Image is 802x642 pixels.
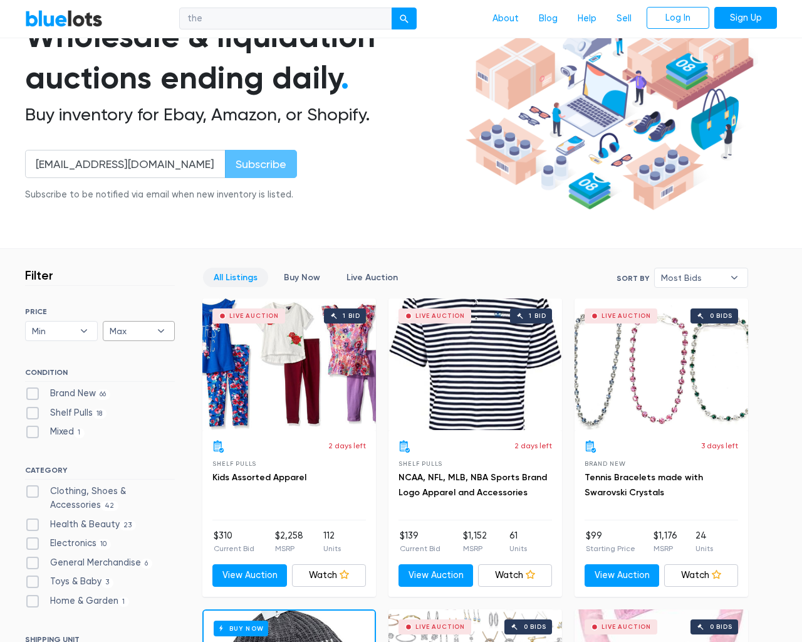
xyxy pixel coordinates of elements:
[71,322,97,340] b: ▾
[25,9,103,28] a: BlueLots
[323,543,341,554] p: Units
[695,529,713,554] li: 24
[654,529,677,554] li: $1,176
[25,307,175,316] h6: PRICE
[654,543,677,554] p: MSRP
[212,472,306,483] a: Kids Assorted Apparel
[585,472,703,498] a: Tennis Bracelets made with Swarovski Crystals
[710,313,732,319] div: 0 bids
[482,7,529,31] a: About
[710,624,732,630] div: 0 bids
[74,428,85,438] span: 1
[714,7,777,29] a: Sign Up
[214,543,254,554] p: Current Bid
[25,188,297,202] div: Subscribe to be notified via email when new inventory is listed.
[601,624,651,630] div: Live Auction
[101,501,118,511] span: 42
[25,485,175,512] label: Clothing, Shoes & Accessories
[617,273,649,284] label: Sort By
[701,440,738,451] p: 3 days left
[601,313,651,319] div: Live Auction
[96,389,110,399] span: 66
[25,387,110,401] label: Brand New
[568,7,607,31] a: Help
[25,594,129,608] label: Home & Garden
[275,543,303,554] p: MSRP
[509,543,527,554] p: Units
[478,564,553,587] a: Watch
[647,7,709,29] a: Log In
[607,7,642,31] a: Sell
[529,7,568,31] a: Blog
[212,460,256,467] span: Shelf Pulls
[343,313,360,319] div: 1 bid
[575,298,748,430] a: Live Auction 0 bids
[398,460,442,467] span: Shelf Pulls
[25,425,85,439] label: Mixed
[25,268,53,283] h3: Filter
[118,597,129,607] span: 1
[25,150,226,178] input: Enter your email address
[273,268,331,287] a: Buy Now
[586,543,635,554] p: Starting Price
[25,518,136,532] label: Health & Beauty
[214,621,268,636] h6: Buy Now
[148,322,174,340] b: ▾
[25,16,461,99] h1: Wholesale & liquidation auctions ending daily
[25,104,461,125] h2: Buy inventory for Ebay, Amazon, or Shopify.
[93,409,107,419] span: 18
[25,466,175,480] h6: CATEGORY
[586,529,635,554] li: $99
[212,564,287,587] a: View Auction
[463,529,487,554] li: $1,152
[529,313,546,319] div: 1 bid
[585,460,625,467] span: Brand New
[323,529,341,554] li: 112
[388,298,562,430] a: Live Auction 1 bid
[225,150,297,178] input: Subscribe
[292,564,367,587] a: Watch
[179,8,392,30] input: Search for inventory
[32,322,73,340] span: Min
[400,543,440,554] p: Current Bid
[341,59,349,97] span: .
[25,575,113,589] label: Toys & Baby
[96,539,111,549] span: 10
[524,624,546,630] div: 0 bids
[661,268,724,287] span: Most Bids
[25,368,175,382] h6: CONDITION
[585,564,659,587] a: View Auction
[214,529,254,554] li: $310
[25,406,107,420] label: Shelf Pulls
[400,529,440,554] li: $139
[463,543,487,554] p: MSRP
[398,564,473,587] a: View Auction
[120,520,136,530] span: 23
[102,578,113,588] span: 3
[202,298,376,430] a: Live Auction 1 bid
[25,537,111,550] label: Electronics
[141,559,152,569] span: 6
[328,440,366,451] p: 2 days left
[398,472,547,498] a: NCAA, NFL, MLB, NBA Sports Brand Logo Apparel and Accessories
[664,564,739,587] a: Watch
[695,543,713,554] p: Units
[509,529,527,554] li: 61
[229,313,279,319] div: Live Auction
[514,440,552,451] p: 2 days left
[721,268,747,287] b: ▾
[336,268,409,287] a: Live Auction
[415,313,465,319] div: Live Auction
[110,322,151,340] span: Max
[203,268,268,287] a: All Listings
[25,556,152,570] label: General Merchandise
[275,529,303,554] li: $2,258
[415,624,465,630] div: Live Auction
